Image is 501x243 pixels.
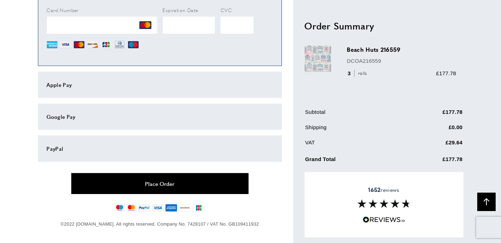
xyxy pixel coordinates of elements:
h2: Order Summary [305,19,463,32]
h3: Beach Huts 216559 [347,45,456,54]
iframe: Secure Credit Card Frame - CVV [221,17,254,34]
iframe: Secure Credit Card Frame - Credit Card Number [47,17,157,34]
td: £177.78 [401,107,463,121]
td: Subtotal [305,107,400,121]
span: rolls [354,70,369,77]
span: £177.78 [436,70,456,76]
td: £177.78 [401,153,463,169]
p: DCOA216559 [347,56,456,65]
img: MI.png [128,39,139,50]
iframe: Secure Credit Card Frame - Expiration Date [163,17,215,34]
td: £29.64 [401,138,463,152]
span: reviews [368,186,399,193]
img: DI.png [87,39,98,50]
img: MC.png [139,19,151,31]
div: 3 [347,69,369,77]
span: Card Number [47,6,79,13]
div: PayPal [47,144,273,153]
div: Apple Pay [47,81,273,89]
img: Beach Huts 216559 [305,45,331,72]
strong: 1652 [368,186,380,194]
img: american-express [165,204,178,212]
img: paypal [138,204,150,212]
img: Reviews.io 5 stars [363,216,405,223]
span: ©2022 [DOMAIN_NAME]. All rights reserved. Company No. 7428107 / VAT No. GB109411932 [61,221,259,227]
td: VAT [305,138,400,152]
img: VI.png [60,39,71,50]
td: £0.00 [401,123,463,137]
img: MC.png [74,39,84,50]
td: Shipping [305,123,400,137]
span: CVC [221,6,232,13]
img: AE.png [47,39,57,50]
img: JCB.png [101,39,111,50]
span: Expiration Date [163,6,198,13]
img: visa [152,204,163,212]
img: Reviews section [357,199,411,208]
img: maestro [115,204,125,212]
button: Place Order [71,173,249,194]
div: Google Pay [47,112,273,121]
td: Grand Total [305,153,400,169]
img: mastercard [126,204,137,212]
img: DN.png [114,39,126,50]
img: jcb [193,204,205,212]
img: discover [179,204,191,212]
